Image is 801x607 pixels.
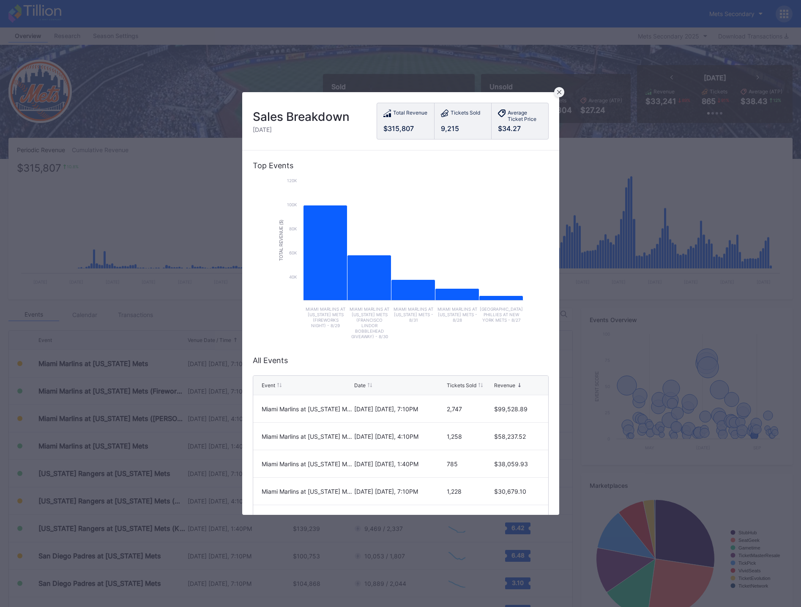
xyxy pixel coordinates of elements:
[383,124,428,133] div: $315,807
[306,306,345,328] text: Miami Marlins at [US_STATE] Mets (Fireworks Night) - 8/29
[437,306,477,323] text: Miami Marlins at [US_STATE] Mets - 8/28
[447,433,492,440] div: 1,258
[447,405,492,413] div: 2,747
[350,306,389,339] text: Miami Marlins at [US_STATE] Mets (Francisco Lindor Bobblehead Giveaway) - 8/30
[354,433,445,440] div: [DATE] [DATE], 4:10PM
[253,356,549,365] div: All Events
[262,488,352,495] div: Miami Marlins at [US_STATE] Mets
[494,460,539,468] div: $38,059.93
[508,109,542,122] div: Average Ticket Price
[447,488,492,495] div: 1,228
[354,488,445,495] div: [DATE] [DATE], 7:10PM
[262,382,275,388] div: Event
[253,109,350,124] div: Sales Breakdown
[289,226,297,231] text: 80k
[262,460,352,468] div: Miami Marlins at [US_STATE] Mets
[287,178,297,183] text: 120k
[279,220,283,261] text: Total Revenue ($)
[289,250,297,255] text: 60k
[494,488,539,495] div: $30,679.10
[451,109,480,118] div: Tickets Sold
[498,124,542,133] div: $34.27
[494,405,539,413] div: $99,528.89
[262,433,352,440] div: Miami Marlins at [US_STATE] Mets ([PERSON_NAME] Giveaway)
[354,460,445,468] div: [DATE] [DATE], 1:40PM
[494,382,515,388] div: Revenue
[447,460,492,468] div: 785
[274,176,528,345] svg: Chart title
[393,109,427,118] div: Total Revenue
[494,433,539,440] div: $58,237.52
[287,202,297,207] text: 100k
[480,306,523,323] text: [GEOGRAPHIC_DATA] Phillies at New York Mets - 8/27
[354,405,445,413] div: [DATE] [DATE], 7:10PM
[354,382,366,388] div: Date
[394,306,433,323] text: Miami Marlins at [US_STATE] Mets - 8/31
[289,274,297,279] text: 40k
[253,161,549,170] div: Top Events
[441,124,485,133] div: 9,215
[262,405,352,413] div: Miami Marlins at [US_STATE] Mets (Fireworks Night)
[253,126,350,133] div: [DATE]
[447,382,476,388] div: Tickets Sold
